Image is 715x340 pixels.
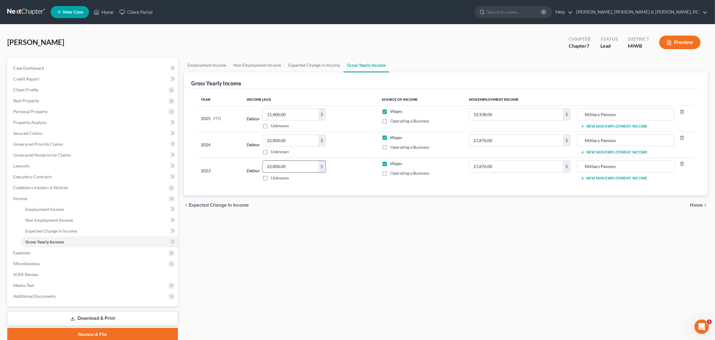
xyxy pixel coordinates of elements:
a: SOFA Review [8,269,178,280]
i: chevron_right [703,203,708,208]
input: Search by name... [487,6,542,17]
input: 0.00 [263,135,318,146]
span: Operating a Business [390,145,429,150]
a: Expected Change in Income [21,226,178,237]
input: Source of Income [581,109,671,120]
i: chevron_left [184,203,189,208]
label: Debtor [247,141,260,148]
span: Home [690,203,703,208]
span: Credit Report [13,76,39,81]
span: Means Test [13,283,34,288]
span: Real Property [13,98,39,103]
a: Unsecured Priority Claims [8,139,178,150]
th: Year [196,94,242,106]
div: Status [600,36,618,43]
button: New Non Employment Income [580,150,647,155]
a: Expected Change in Income [285,58,343,72]
span: [PERSON_NAME] [7,38,64,46]
span: 7 [587,43,589,49]
div: $ [318,135,325,146]
span: 1 [707,319,712,324]
input: 0.00 [263,161,318,172]
button: New Non Employment Income [580,176,647,181]
a: [PERSON_NAME], [PERSON_NAME] & [PERSON_NAME], P.C. [573,7,707,17]
span: YTD [213,116,221,122]
div: 2023 [201,160,237,181]
div: District [628,36,650,43]
span: Unsecured Nonpriority Claims [13,152,71,157]
th: Source of Income [377,94,464,106]
div: Gross Yearly Income [191,80,241,87]
a: Gross Yearly Income [343,58,389,72]
a: Download & Print [7,311,178,326]
span: Secured Claims [13,131,42,136]
label: Debtor [247,116,260,122]
div: MIWB [628,43,650,49]
span: Wages [390,109,402,114]
div: $ [318,161,325,172]
span: Expected Change in Income [189,203,249,208]
input: 0.00 [469,161,563,172]
div: 2024 [201,135,237,155]
a: Home [91,7,116,17]
input: 0.00 [263,109,318,120]
label: Debtor [247,167,260,174]
button: Home chevron_right [690,203,708,208]
a: Property Analysis [8,117,178,128]
a: Client Portal [116,7,156,17]
a: Employment Income [184,58,230,72]
span: Wages [390,161,402,166]
span: Gross Yearly Income [25,239,64,244]
a: Gross Yearly Income [21,237,178,247]
label: Unknown [271,123,289,129]
div: $ [563,109,570,120]
a: Help [552,7,573,17]
span: Unsecured Priority Claims [13,141,63,147]
div: $ [318,109,325,120]
span: New Case [63,10,83,14]
a: Employment Income [21,204,178,215]
a: Lawsuits [8,160,178,171]
div: Chapter [569,36,591,43]
span: Expenses [13,250,30,255]
div: Lead [600,43,618,49]
div: $ [563,135,570,146]
button: chevron_left Expected Change in Income [184,203,249,208]
span: Property Analysis [13,120,47,125]
label: Unknown [271,175,289,181]
a: Credit Report [8,74,178,84]
input: Source of Income [581,135,671,146]
th: Income (AGI) [242,94,377,106]
input: 0.00 [469,109,563,120]
span: Client Profile [13,87,38,92]
span: Income [13,196,27,201]
span: Miscellaneous [13,261,40,266]
iframe: Intercom live chat [694,319,709,334]
span: Non Employment Income [25,218,73,223]
a: Non Employment Income [21,215,178,226]
span: Personal Property [13,109,48,114]
span: Executory Contracts [13,174,52,179]
a: Secured Claims [8,128,178,139]
span: Codebtors Insiders & Notices [13,185,68,190]
span: Wages [390,135,402,140]
th: Non Employment Income [464,94,696,106]
a: Non Employment Income [230,58,285,72]
label: Unknown [271,149,289,155]
span: Operating a Business [390,170,429,176]
a: Case Dashboard [8,63,178,74]
span: Lawsuits [13,163,30,168]
span: Additional Documents [13,294,56,299]
input: 0.00 [469,135,563,146]
span: Employment Income [25,207,64,212]
div: Chapter [569,43,591,49]
div: $ [563,161,570,172]
button: Preview [659,36,701,49]
button: New Non Employment Income [580,124,647,129]
span: Operating a Business [390,118,429,123]
span: Case Dashboard [13,65,44,71]
span: SOFA Review [13,272,38,277]
a: Unsecured Nonpriority Claims [8,150,178,160]
span: Expected Change in Income [25,228,77,234]
div: 2025 [201,108,237,129]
